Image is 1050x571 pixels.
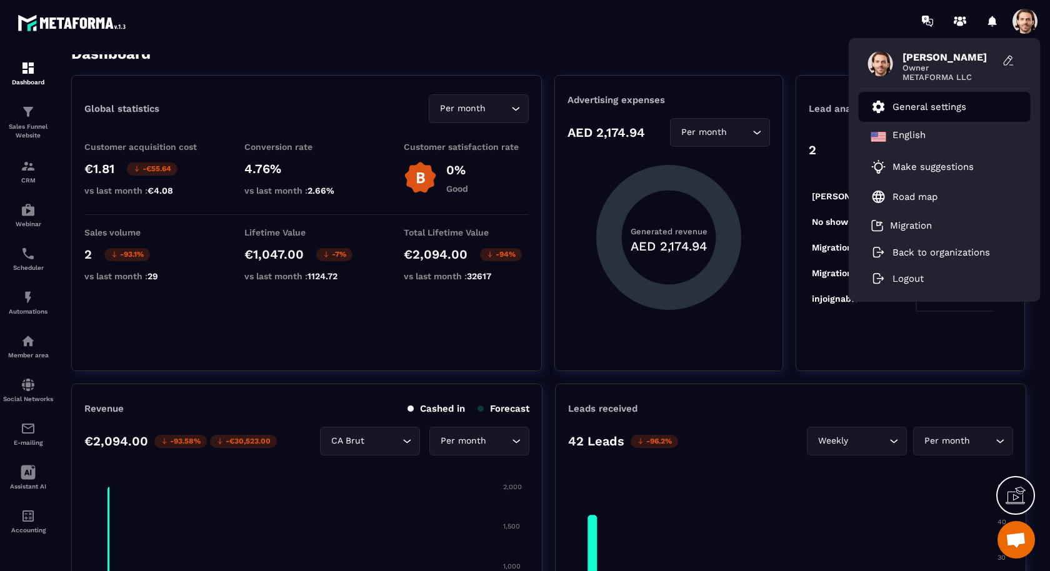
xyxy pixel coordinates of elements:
span: 29 [147,271,158,281]
a: General settings [871,99,966,114]
img: b-badge-o.b3b20ee6.svg [404,161,437,194]
p: Webinar [3,221,53,227]
p: vs last month : [404,271,529,281]
p: E-mailing [3,439,53,446]
p: vs last month : [84,271,209,281]
span: €4.08 [147,186,173,196]
div: Search for option [670,118,770,147]
span: Per month [437,434,489,448]
a: Road map [871,189,937,204]
img: automations [21,202,36,217]
p: vs last month : [84,186,209,196]
p: €2,094.00 [404,247,467,262]
a: automationsautomationsMember area [3,324,53,368]
p: 2 [809,142,816,157]
tspan: 2,000 [503,483,522,491]
p: -7% [316,248,352,261]
a: Back to organizations [871,247,990,258]
span: Per month [921,434,972,448]
input: Search for option [489,434,509,448]
tspan: 40 [997,518,1006,526]
p: 0% [446,162,468,177]
p: Customer acquisition cost [84,142,209,152]
tspan: 1,000 [503,562,521,570]
p: Migration [890,220,932,231]
tspan: injoignable [812,294,859,304]
p: Forecast [477,403,529,414]
p: Sales Funnel Website [3,122,53,140]
tspan: Migration Terminée [812,242,895,253]
p: 42 Leads [568,434,624,449]
p: Make suggestions [892,161,974,172]
p: Cashed in [407,403,465,414]
input: Search for option [488,102,508,116]
img: formation [21,159,36,174]
p: Revenue [84,403,124,414]
p: Dashboard [3,79,53,86]
p: CRM [3,177,53,184]
input: Search for option [729,126,749,139]
a: accountantaccountantAccounting [3,499,53,543]
img: automations [21,290,36,305]
a: emailemailE-mailing [3,412,53,455]
p: Road map [892,191,937,202]
span: 1124.72 [307,271,337,281]
p: General settings [892,101,966,112]
p: Good [446,184,468,194]
a: formationformationCRM [3,149,53,193]
p: -93.1% [104,248,150,261]
p: Conversion rate [244,142,369,152]
div: Search for option [807,427,907,455]
a: Assistant AI [3,455,53,499]
p: Lead analysis [809,103,911,114]
a: automationsautomationsWebinar [3,193,53,237]
a: formationformationSales Funnel Website [3,95,53,149]
span: CA Brut [328,434,367,448]
a: automationsautomationsAutomations [3,281,53,324]
img: formation [21,61,36,76]
span: Per month [437,102,488,116]
p: Assistant AI [3,483,53,490]
p: -€55.64 [127,162,177,176]
tspan: 1,500 [503,522,520,530]
p: 4.76% [244,161,369,176]
p: Scheduler [3,264,53,271]
span: METAFORMA LLC [902,72,996,82]
input: Search for option [851,434,886,448]
tspan: 30 [997,554,1006,562]
div: Search for option [429,427,529,455]
img: accountant [21,509,36,524]
tspan: [PERSON_NAME] d’onboarding p... [812,191,958,202]
img: email [21,421,36,436]
p: -€30,523.00 [210,435,277,448]
img: automations [21,334,36,349]
input: Search for option [367,434,399,448]
tspan: No show [812,217,849,227]
p: Automations [3,308,53,315]
p: Customer satisfaction rate [404,142,529,152]
img: scheduler [21,246,36,261]
span: Per month [678,126,729,139]
span: Weekly [815,434,851,448]
img: social-network [21,377,36,392]
p: Global statistics [84,103,159,114]
p: Logout [892,273,924,284]
span: 2.66% [307,186,334,196]
p: -93.58% [154,435,207,448]
div: Search for option [429,94,529,123]
p: Total Lifetime Value [404,227,529,237]
p: Leads received [568,403,637,414]
a: social-networksocial-networkSocial Networks [3,368,53,412]
tspan: Migration en cours [812,268,892,279]
div: Search for option [913,427,1013,455]
p: -96.2% [631,435,678,448]
p: AED 2,174.94 [567,125,645,140]
p: vs last month : [244,186,369,196]
p: -94% [480,248,522,261]
p: 2 [84,247,92,262]
a: Make suggestions [871,159,1002,174]
a: Migration [871,219,932,232]
input: Search for option [972,434,992,448]
p: Member area [3,352,53,359]
p: vs last month : [244,271,369,281]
